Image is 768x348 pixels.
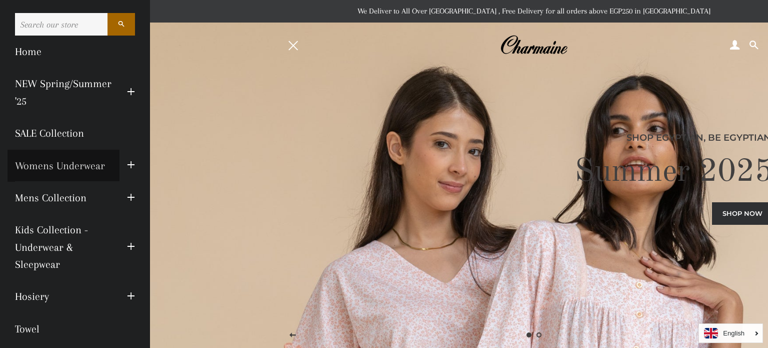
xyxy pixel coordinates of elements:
a: Mens Collection [7,182,119,214]
a: Home [7,36,142,68]
a: Womens Underwear [7,150,119,182]
img: Charmaine Egypt [500,34,567,56]
a: Towel [7,313,142,345]
a: Slide 1, current [524,330,534,340]
a: NEW Spring/Summer '25 [7,68,119,117]
a: Kids Collection - Underwear & Sleepwear [7,214,119,280]
a: SALE Collection [7,117,142,149]
input: Search our store [15,13,107,36]
button: Previous slide [280,323,305,348]
a: Hosiery [7,280,119,312]
i: English [723,330,744,336]
a: English [704,328,757,338]
a: Load slide 2 [534,330,544,340]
